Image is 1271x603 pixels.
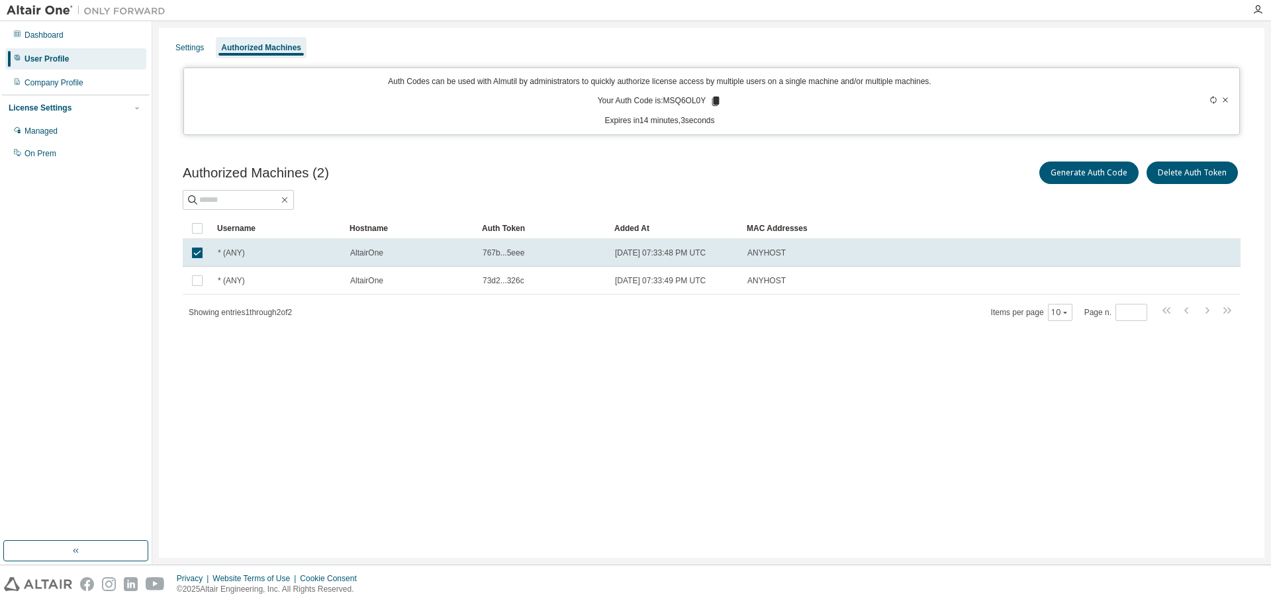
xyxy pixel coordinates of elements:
img: altair_logo.svg [4,577,72,591]
div: Website Terms of Use [212,573,300,584]
img: Altair One [7,4,172,17]
span: Showing entries 1 through 2 of 2 [189,308,292,317]
span: 767b...5eee [483,248,524,258]
span: AltairOne [350,248,383,258]
div: Company Profile [24,77,83,88]
p: © 2025 Altair Engineering, Inc. All Rights Reserved. [177,584,365,595]
span: * (ANY) [218,248,245,258]
span: ANYHOST [747,248,786,258]
div: Managed [24,126,58,136]
div: Settings [175,42,204,53]
span: Authorized Machines (2) [183,165,329,181]
p: Expires in 14 minutes, 3 seconds [192,115,1128,126]
div: Cookie Consent [300,573,364,584]
p: Auth Codes can be used with Almutil by administrators to quickly authorize license access by mult... [192,76,1128,87]
span: Page n. [1084,304,1147,321]
img: linkedin.svg [124,577,138,591]
div: License Settings [9,103,71,113]
span: * (ANY) [218,275,245,286]
div: User Profile [24,54,69,64]
button: Delete Auth Token [1147,162,1238,184]
div: Username [217,218,339,239]
div: Auth Token [482,218,604,239]
div: Authorized Machines [221,42,301,53]
span: [DATE] 07:33:48 PM UTC [615,248,706,258]
div: Privacy [177,573,212,584]
img: instagram.svg [102,577,116,591]
span: ANYHOST [747,275,786,286]
p: Your Auth Code is: MSQ6OL0Y [598,95,722,107]
button: 10 [1051,307,1069,318]
img: facebook.svg [80,577,94,591]
button: Generate Auth Code [1039,162,1139,184]
span: Items per page [991,304,1072,321]
span: 73d2...326c [483,275,524,286]
div: On Prem [24,148,56,159]
div: Hostname [350,218,471,239]
div: Added At [614,218,736,239]
span: [DATE] 07:33:49 PM UTC [615,275,706,286]
img: youtube.svg [146,577,165,591]
span: AltairOne [350,275,383,286]
div: MAC Addresses [747,218,1102,239]
div: Dashboard [24,30,64,40]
